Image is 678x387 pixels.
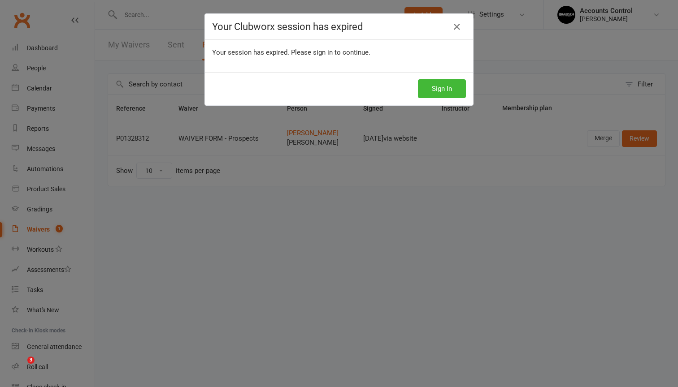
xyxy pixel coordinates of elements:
h4: Your Clubworx session has expired [212,21,466,32]
span: Your session has expired. Please sign in to continue. [212,48,370,56]
iframe: Intercom live chat [9,357,30,378]
button: Sign In [418,79,466,98]
span: 3 [27,357,35,364]
a: Close [450,20,464,34]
